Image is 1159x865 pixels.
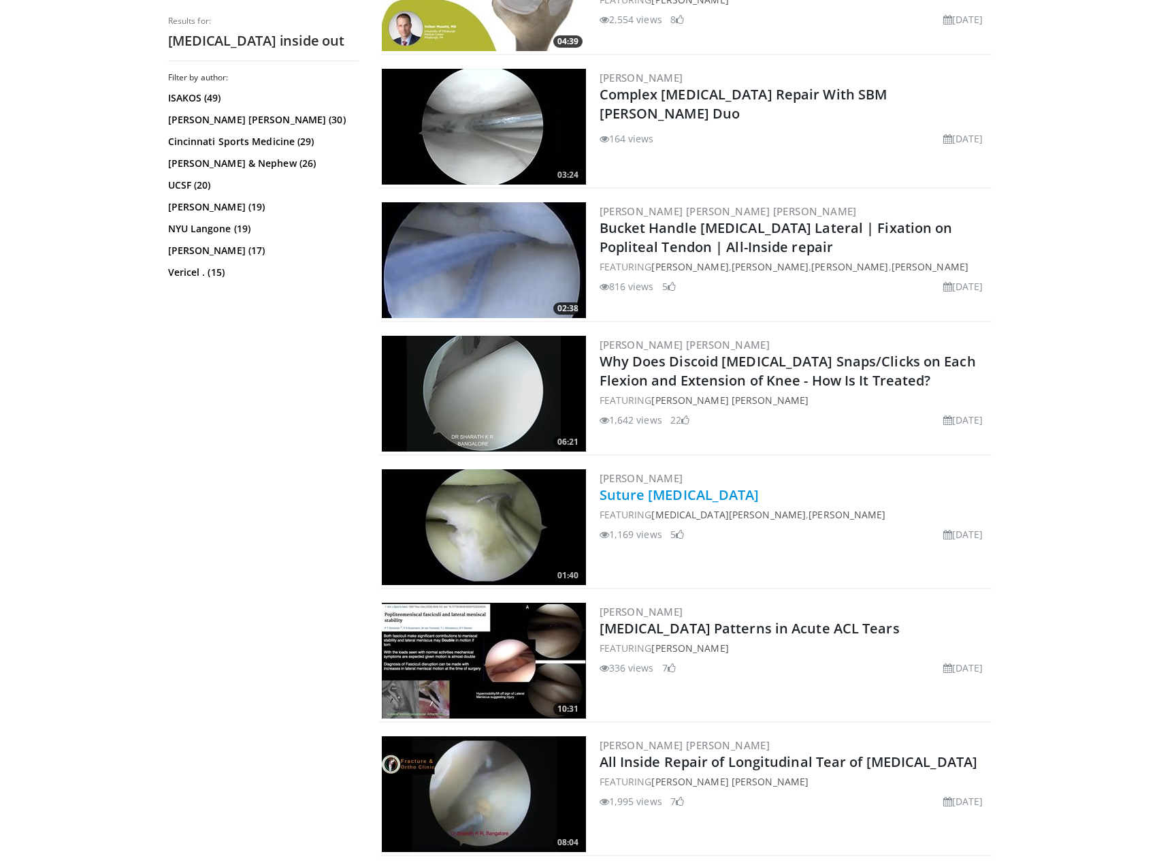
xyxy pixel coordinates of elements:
a: [PERSON_NAME] [732,260,809,273]
li: 5 [670,527,684,541]
li: [DATE] [943,413,983,427]
a: [PERSON_NAME] [PERSON_NAME] [600,738,770,752]
span: 01:40 [553,569,583,582]
img: f61cc0b9-7b1b-4e6d-9fe4-292156795490.300x170_q85_crop-smart_upscale.jpg [382,469,586,585]
a: 10:31 [382,603,586,719]
li: 8 [670,12,684,27]
li: [DATE] [943,131,983,146]
li: [DATE] [943,279,983,294]
a: UCSF (20) [168,178,355,192]
a: [PERSON_NAME] [PERSON_NAME] (30) [168,113,355,127]
li: [DATE] [943,12,983,27]
a: Cincinnati Sports Medicine (29) [168,135,355,148]
img: cda47323-5e34-458d-af87-03401b87cff2.300x170_q85_crop-smart_upscale.jpg [382,202,586,318]
a: NYU Langone (19) [168,222,355,236]
a: [PERSON_NAME] [809,508,885,521]
div: FEATURING , [600,507,989,522]
li: 5 [662,279,676,294]
div: FEATURING [600,774,989,789]
a: [PERSON_NAME] [600,605,683,618]
img: 668c1cee-1ff6-46bb-913b-50f69012f802.300x170_q85_crop-smart_upscale.jpg [382,603,586,719]
div: FEATURING [600,393,989,407]
div: FEATURING [600,641,989,655]
a: 06:21 [382,336,586,452]
img: 36dc2843-b7a8-4514-9c98-1ddc48c21029.300x170_q85_crop-smart_upscale.jpg [382,736,586,852]
a: [PERSON_NAME] [PERSON_NAME] [600,338,770,351]
a: [PERSON_NAME] [811,260,888,273]
p: Results for: [168,16,359,27]
a: [PERSON_NAME] [651,642,728,655]
img: 5498e0a3-a4cb-4475-953f-0a602e48a159.300x170_q85_crop-smart_upscale.jpg [382,336,586,452]
a: [PERSON_NAME] [600,71,683,84]
li: [DATE] [943,527,983,541]
li: 164 views [600,131,654,146]
a: All Inside Repair of Longitudinal Tear of [MEDICAL_DATA] [600,753,978,771]
a: [PERSON_NAME] [PERSON_NAME] [651,394,809,407]
span: 03:24 [553,169,583,181]
li: 2,554 views [600,12,662,27]
li: 22 [670,413,689,427]
li: 1,995 views [600,794,662,808]
a: [MEDICAL_DATA] Patterns in Acute ACL Tears [600,619,900,638]
a: Why Does Discoid [MEDICAL_DATA] Snaps/Clicks on Each Flexion and Extension of Knee - How Is It Tr... [600,352,976,390]
a: [PERSON_NAME] [892,260,968,273]
a: [PERSON_NAME] [PERSON_NAME] [PERSON_NAME] [600,204,857,218]
span: 06:21 [553,436,583,448]
span: 02:38 [553,302,583,315]
div: FEATURING , , , [600,259,989,274]
li: [DATE] [943,661,983,675]
li: [DATE] [943,794,983,808]
li: 1,642 views [600,413,662,427]
a: Complex [MEDICAL_DATA] Repair With SBM [PERSON_NAME] Duo [600,85,887,123]
a: [PERSON_NAME] [PERSON_NAME] [651,775,809,788]
li: 7 [662,661,676,675]
li: 1,169 views [600,527,662,541]
span: 04:39 [553,35,583,48]
li: 336 views [600,661,654,675]
a: ISAKOS (49) [168,91,355,105]
span: 08:04 [553,836,583,849]
a: 01:40 [382,469,586,585]
a: [PERSON_NAME] [651,260,728,273]
a: Bucket Handle [MEDICAL_DATA] Lateral | Fixation on Popliteal Tendon | All-Inside repair [600,219,953,256]
li: 816 views [600,279,654,294]
a: 08:04 [382,736,586,852]
a: [PERSON_NAME] [600,471,683,485]
a: [PERSON_NAME] & Nephew (26) [168,157,355,170]
li: 7 [670,794,684,808]
a: [PERSON_NAME] (17) [168,244,355,257]
a: [MEDICAL_DATA][PERSON_NAME] [651,508,806,521]
a: [PERSON_NAME] (19) [168,200,355,214]
h2: [MEDICAL_DATA] inside out [168,32,359,50]
h3: Filter by author: [168,72,359,83]
a: 02:38 [382,202,586,318]
img: bff37d31-2e68-4d49-9ca0-74827d30edbb.300x170_q85_crop-smart_upscale.jpg [382,69,586,185]
a: Suture [MEDICAL_DATA] [600,486,760,504]
span: 10:31 [553,703,583,715]
a: Vericel . (15) [168,266,355,279]
a: 03:24 [382,69,586,185]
